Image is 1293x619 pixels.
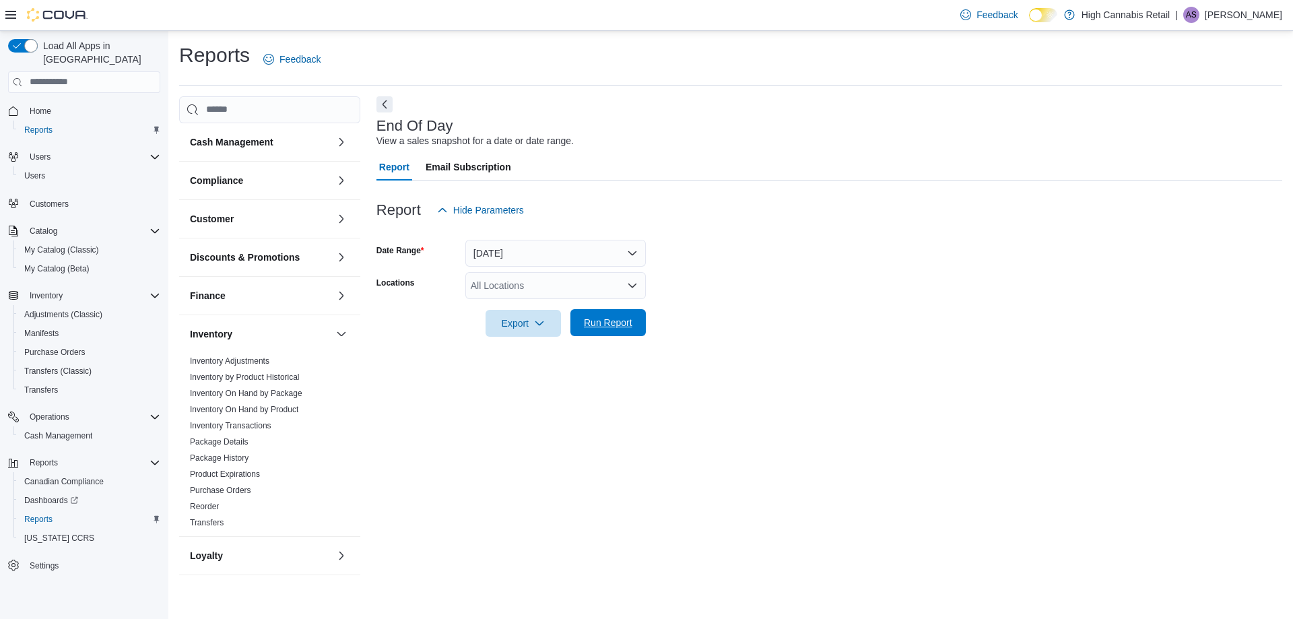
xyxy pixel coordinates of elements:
[13,529,166,548] button: [US_STATE] CCRS
[24,196,74,212] a: Customers
[30,199,69,209] span: Customers
[955,1,1023,28] a: Feedback
[432,197,529,224] button: Hide Parameters
[190,405,298,414] a: Inventory On Hand by Product
[19,382,63,398] a: Transfers
[24,495,78,506] span: Dashboards
[190,388,302,399] span: Inventory On Hand by Package
[333,326,350,342] button: Inventory
[19,530,100,546] a: [US_STATE] CCRS
[24,347,86,358] span: Purchase Orders
[333,134,350,150] button: Cash Management
[24,170,45,181] span: Users
[24,328,59,339] span: Manifests
[190,356,269,366] span: Inventory Adjustments
[19,168,51,184] a: Users
[13,324,166,343] button: Manifests
[190,212,331,226] button: Customer
[19,261,160,277] span: My Catalog (Beta)
[976,8,1018,22] span: Feedback
[19,325,64,341] a: Manifests
[19,474,109,490] a: Canadian Compliance
[453,203,524,217] span: Hide Parameters
[19,344,160,360] span: Purchase Orders
[190,587,212,601] h3: OCM
[1205,7,1282,23] p: [PERSON_NAME]
[13,381,166,399] button: Transfers
[190,174,243,187] h3: Compliance
[19,428,160,444] span: Cash Management
[190,587,331,601] button: OCM
[570,309,646,336] button: Run Report
[30,106,51,117] span: Home
[24,263,90,274] span: My Catalog (Beta)
[376,278,415,288] label: Locations
[376,118,453,134] h3: End Of Day
[24,195,160,211] span: Customers
[379,154,409,181] span: Report
[376,202,421,218] h3: Report
[30,290,63,301] span: Inventory
[30,152,51,162] span: Users
[38,39,160,66] span: Load All Apps in [GEOGRAPHIC_DATA]
[24,288,68,304] button: Inventory
[3,556,166,575] button: Settings
[19,363,97,379] a: Transfers (Classic)
[3,101,166,121] button: Home
[19,306,108,323] a: Adjustments (Classic)
[627,280,638,291] button: Open list of options
[19,382,160,398] span: Transfers
[19,325,160,341] span: Manifests
[13,240,166,259] button: My Catalog (Classic)
[24,476,104,487] span: Canadian Compliance
[190,486,251,495] a: Purchase Orders
[19,122,160,138] span: Reports
[24,558,64,574] a: Settings
[24,149,56,165] button: Users
[24,245,99,255] span: My Catalog (Classic)
[3,222,166,240] button: Catalog
[190,501,219,512] span: Reorder
[190,174,331,187] button: Compliance
[1029,22,1030,23] span: Dark Mode
[24,366,92,377] span: Transfers (Classic)
[24,409,75,425] button: Operations
[19,511,58,527] a: Reports
[3,193,166,213] button: Customers
[190,327,331,341] button: Inventory
[27,8,88,22] img: Cova
[24,309,102,320] span: Adjustments (Classic)
[19,168,160,184] span: Users
[19,344,91,360] a: Purchase Orders
[3,408,166,426] button: Operations
[190,469,260,479] a: Product Expirations
[19,242,104,258] a: My Catalog (Classic)
[30,226,57,236] span: Catalog
[279,53,321,66] span: Feedback
[19,261,95,277] a: My Catalog (Beta)
[333,249,350,265] button: Discounts & Promotions
[13,472,166,491] button: Canadian Compliance
[1186,7,1197,23] span: AS
[24,385,58,395] span: Transfers
[19,122,58,138] a: Reports
[190,518,224,527] a: Transfers
[13,259,166,278] button: My Catalog (Beta)
[30,560,59,571] span: Settings
[333,172,350,189] button: Compliance
[179,353,360,536] div: Inventory
[190,135,331,149] button: Cash Management
[190,404,298,415] span: Inventory On Hand by Product
[24,430,92,441] span: Cash Management
[24,125,53,135] span: Reports
[333,288,350,304] button: Finance
[190,549,331,562] button: Loyalty
[24,409,160,425] span: Operations
[190,437,248,447] a: Package Details
[3,453,166,472] button: Reports
[426,154,511,181] span: Email Subscription
[258,46,326,73] a: Feedback
[333,586,350,602] button: OCM
[376,134,574,148] div: View a sales snapshot for a date or date range.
